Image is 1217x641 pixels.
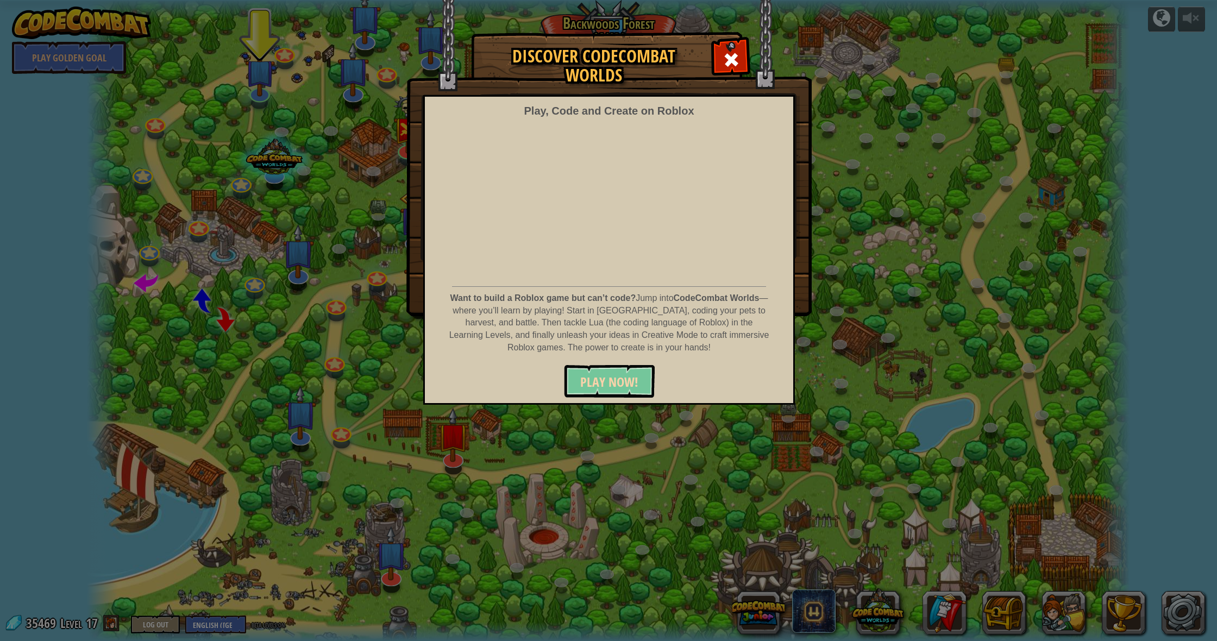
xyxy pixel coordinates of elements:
[482,47,705,85] h1: Discover CodeCombat Worlds
[450,293,636,303] strong: Want to build a Roblox game but can’t code?
[564,365,655,398] button: PLAY NOW!
[524,103,694,119] div: Play, Code and Create on Roblox
[580,373,638,391] span: PLAY NOW!
[674,293,760,303] strong: CodeCombat Worlds
[448,292,770,354] p: Jump into — where you’ll learn by playing! Start in [GEOGRAPHIC_DATA], coding your pets to harves...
